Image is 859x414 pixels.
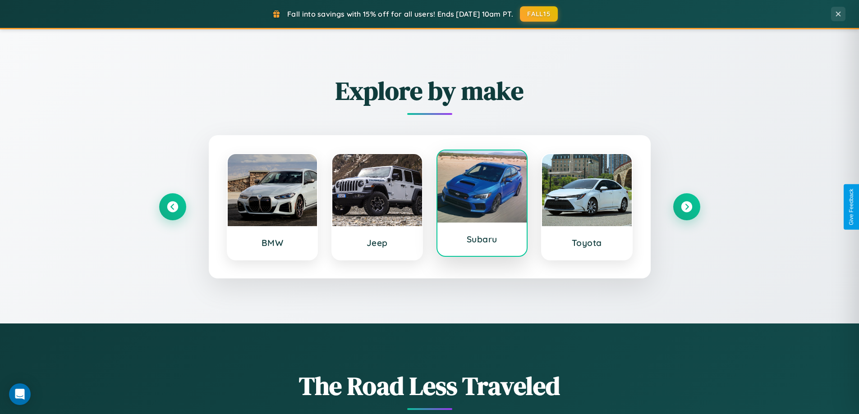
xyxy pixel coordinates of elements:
span: Fall into savings with 15% off for all users! Ends [DATE] 10am PT. [287,9,513,18]
h3: Toyota [551,237,623,248]
div: Open Intercom Messenger [9,383,31,405]
div: Give Feedback [848,189,854,225]
h3: Subaru [446,234,518,245]
h3: BMW [237,237,308,248]
h1: The Road Less Traveled [159,369,700,403]
h3: Jeep [341,237,413,248]
h2: Explore by make [159,73,700,108]
button: FALL15 [520,6,558,22]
